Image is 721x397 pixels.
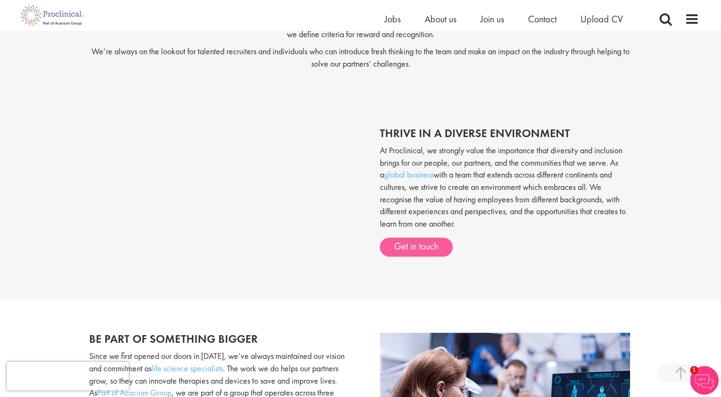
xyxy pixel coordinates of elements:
a: Join us [480,13,504,25]
iframe: reCAPTCHA [7,362,129,390]
a: Contact [528,13,557,25]
a: Jobs [385,13,401,25]
span: 1 [690,366,698,374]
p: We’re always on the lookout for talented recruiters and individuals who can introduce fresh think... [89,45,632,69]
h2: Be part of something bigger [89,333,354,345]
a: About us [425,13,457,25]
a: Get in touch [380,238,453,257]
a: life science specialists [152,363,223,374]
a: global business [384,169,434,180]
h2: thrive in a diverse environment [380,127,632,139]
img: Chatbot [690,366,719,395]
a: Upload CV [580,13,623,25]
iframe: Our diversity and inclusion team [89,118,356,268]
p: At Proclinical, we strongly value the importance that diversity and inclusion brings for our peop... [380,144,632,230]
